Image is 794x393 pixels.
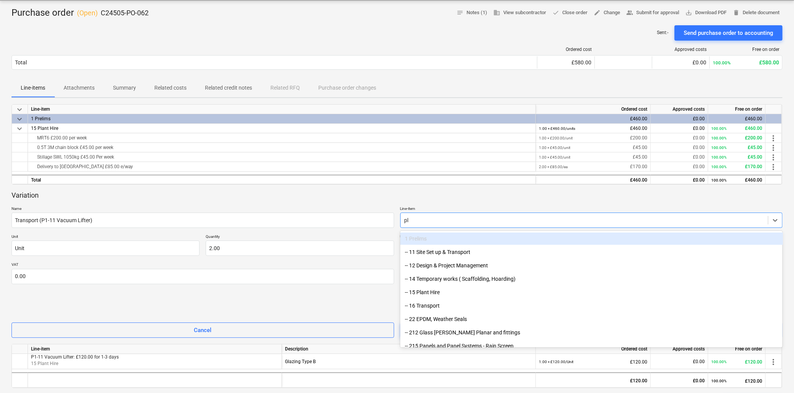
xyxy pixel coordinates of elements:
span: Submit for approval [626,8,679,17]
div: -- 212 Glass [PERSON_NAME] Planar and fittings [400,326,783,339]
div: Ordered cost [536,344,651,354]
small: 100.00% [711,165,727,169]
div: £0.00 [654,114,705,124]
div: £460.00 [539,124,647,133]
span: more_vert [769,143,778,152]
div: £460.00 [711,124,762,133]
div: £0.00 [654,152,705,162]
small: 100.00% [711,146,727,150]
div: Total [28,175,536,184]
span: more_vert [769,357,778,367]
small: 1.00 × £460.00 / units [539,126,575,131]
div: Ordered cost [536,105,651,114]
small: 2.00 × £85.00 / ea [539,165,568,169]
div: Approved costs [651,344,708,354]
span: Close order [552,8,588,17]
span: 15 Plant Hire [31,126,58,131]
div: -- 15 Plant Hire [400,286,783,298]
p: Unit [11,234,200,241]
div: Approved costs [655,47,707,52]
p: Sent : - [657,29,668,36]
div: £460.00 [539,114,647,124]
div: Free on order [708,105,766,114]
span: more_vert [769,162,778,172]
small: 1.00 × £45.00 / unit [539,155,570,159]
span: done [552,9,559,16]
div: £45.00 [539,152,647,162]
div: -- 22 EPDM, Weather Seals [400,313,783,325]
div: £460.00 [711,114,762,124]
small: 100.00% [711,360,727,364]
p: ( Open ) [77,8,98,18]
div: £120.00 [711,373,762,389]
div: £0.00 [654,354,705,369]
span: Change [594,8,620,17]
p: C24505-PO-062 [101,8,149,18]
div: Cancel [194,325,211,335]
p: Line-items [21,84,45,92]
div: Approved costs [651,105,708,114]
div: £120.00 [711,354,762,370]
div: Line-item [28,105,536,114]
p: Summary [113,84,136,92]
div: Send purchase order to accounting [684,28,773,38]
small: 100.00% [711,126,727,131]
span: P1-11 Vacuum Lifter: £120.00 for 1-3 days [31,354,119,360]
div: £200.00 [539,133,647,143]
small: 100.00% [711,155,727,159]
div: Stillage SWL 1050kg £45.00 Per week [31,152,532,162]
div: 1 Prelims [400,233,783,245]
div: Purchase order [11,7,149,19]
div: £0.00 [655,59,706,65]
span: Notes (1) [457,8,487,17]
span: more_vert [769,134,778,143]
div: £0.00 [654,373,705,388]
small: 1.00 × £45.00 / unit [539,146,570,150]
div: -- 215 Panels and Panel Systems - Rain Screen [400,340,783,352]
span: notes [457,9,463,16]
div: -- 16 Transport [400,300,783,312]
button: View subcontractor [490,7,549,19]
span: people_alt [626,9,633,16]
p: Attachments [64,84,95,92]
div: Free on order [713,47,779,52]
div: £0.00 [654,124,705,133]
div: Delivery to Surrey Quays £85.00 e/way [31,162,532,171]
p: Related costs [154,84,187,92]
div: £45.00 [711,152,762,162]
div: -- 212 Glass Pilkington Planar and fittings [400,326,783,339]
p: Name [11,206,394,213]
div: Line-item [28,344,282,354]
small: 100.00% [711,379,727,383]
span: save_alt [685,9,692,16]
span: more_vert [769,153,778,162]
div: £45.00 [539,143,647,152]
button: Download PDF [682,7,730,19]
span: Delete document [733,8,779,17]
button: Submit for approval [623,7,682,19]
span: edit [594,9,601,16]
div: Glazing Type B [285,354,532,369]
p: Variation [11,191,39,200]
div: 0.5T 3M chain block £45.00 per week [31,143,532,152]
button: Close order [549,7,591,19]
div: Free on order [708,344,766,354]
small: 100.00% [711,178,727,182]
span: View subcontractor [493,8,546,17]
small: 1.00 × £120.00 / Unit [539,360,573,364]
div: £45.00 [711,143,762,152]
div: -- 12 Design & Project Management [400,259,783,272]
span: keyboard_arrow_down [15,115,24,124]
div: £200.00 [711,133,762,143]
button: Notes (1) [453,7,490,19]
div: £0.00 [654,133,705,143]
div: -- 11 Site Set up & Transport [400,246,783,258]
button: Send purchase order to accounting [674,25,783,41]
small: 100.00% [711,136,727,140]
div: £460.00 [539,175,647,185]
div: £580.00 [713,59,779,65]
